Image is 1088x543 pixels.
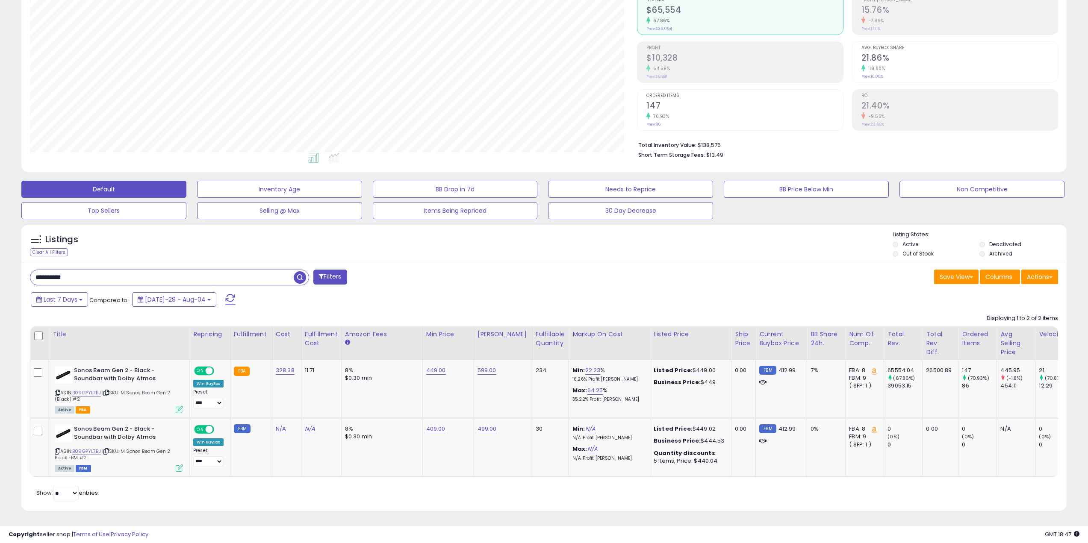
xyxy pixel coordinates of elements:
[654,457,725,465] div: 5 Items, Price: $440.04
[76,465,91,472] span: FBM
[735,330,752,348] div: Ship Price
[849,374,877,382] div: FBM: 9
[478,366,496,375] a: 599.00
[1000,382,1035,390] div: 454.11
[587,386,603,395] a: 64.25
[654,367,725,374] div: $449.00
[1000,425,1029,433] div: N/A
[276,366,295,375] a: 328.38
[74,367,178,385] b: Sonos Beam Gen 2 - Black - Soundbar with Dolby Atmos
[968,375,989,382] small: (70.93%)
[426,366,446,375] a: 449.00
[55,425,183,471] div: ASIN:
[759,366,776,375] small: FBM
[646,101,843,112] h2: 147
[345,330,419,339] div: Amazon Fees
[865,65,885,72] small: 118.60%
[650,65,670,72] small: 54.59%
[31,292,88,307] button: Last 7 Days
[72,448,101,455] a: B09GPYL7BJ
[646,46,843,50] span: Profit
[654,437,725,445] div: $444.53
[962,441,997,449] div: 0
[195,367,206,375] span: ON
[962,382,997,390] div: 86
[44,295,77,304] span: Last 7 Days
[654,379,725,386] div: $449
[536,367,562,374] div: 234
[902,241,918,248] label: Active
[345,367,416,374] div: 8%
[654,449,715,457] b: Quantity discounts
[778,425,796,433] span: 412.99
[572,366,585,374] b: Min:
[572,425,585,433] b: Min:
[345,339,350,346] small: Amazon Fees.
[849,425,877,433] div: FBA: 8
[650,113,669,120] small: 70.93%
[899,181,1064,198] button: Non Competitive
[55,389,170,402] span: | SKU: M Sonos Beam Gen 2 (Black) #2
[193,380,224,387] div: Win BuyBox
[926,367,952,374] div: 26500.89
[962,433,974,440] small: (0%)
[313,270,347,285] button: Filters
[572,435,643,441] p: N/A Profit [PERSON_NAME]
[865,18,884,24] small: -7.89%
[706,151,723,159] span: $13.49
[646,26,672,31] small: Prev: $39,053
[585,425,596,433] a: N/A
[654,330,728,339] div: Listed Price
[888,330,919,348] div: Total Rev.
[849,367,877,374] div: FBA: 8
[861,26,880,31] small: Prev: 17.11%
[585,366,601,375] a: 22.23
[548,181,713,198] button: Needs to Reprice
[89,296,129,304] span: Compared to:
[638,141,696,149] b: Total Inventory Value:
[21,181,186,198] button: Default
[478,425,497,433] a: 499.00
[861,122,884,127] small: Prev: 23.66%
[572,376,643,382] p: 16.26% Profit [PERSON_NAME]
[654,378,701,386] b: Business Price:
[759,330,803,348] div: Current Buybox Price
[654,449,725,457] div: :
[849,441,877,449] div: ( SFP: 1 )
[778,366,796,374] span: 412.99
[888,441,922,449] div: 0
[646,94,843,98] span: Ordered Items
[861,53,1058,65] h2: 21.86%
[197,202,362,219] button: Selling @ Max
[45,234,78,246] h5: Listings
[234,330,268,339] div: Fulfillment
[1039,425,1073,433] div: 0
[1000,330,1032,357] div: Avg Selling Price
[132,292,216,307] button: [DATE]-29 - Aug-04
[55,465,74,472] span: All listings currently available for purchase on Amazon
[193,389,224,408] div: Preset:
[893,375,915,382] small: (67.86%)
[72,389,101,396] a: B09GPYL7BJ
[193,330,227,339] div: Repricing
[1000,367,1035,374] div: 445.95
[193,448,224,467] div: Preset:
[926,425,952,433] div: 0.00
[646,122,660,127] small: Prev: 86
[861,5,1058,17] h2: 15.76%
[654,425,693,433] b: Listed Price:
[234,424,251,433] small: FBM
[345,433,416,440] div: $0.30 min
[345,425,416,433] div: 8%
[193,438,224,446] div: Win BuyBox
[646,5,843,17] h2: $65,554
[30,248,68,256] div: Clear All Filters
[345,374,416,382] div: $0.30 min
[987,314,1058,323] div: Displaying 1 to 2 of 2 items
[536,330,565,348] div: Fulfillable Quantity
[373,181,538,198] button: BB Drop in 7d
[572,387,643,402] div: %
[926,330,955,357] div: Total Rev. Diff.
[962,425,997,433] div: 0
[74,425,178,443] b: Sonos Beam Gen 2 - Black - Soundbar with Dolby Atmos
